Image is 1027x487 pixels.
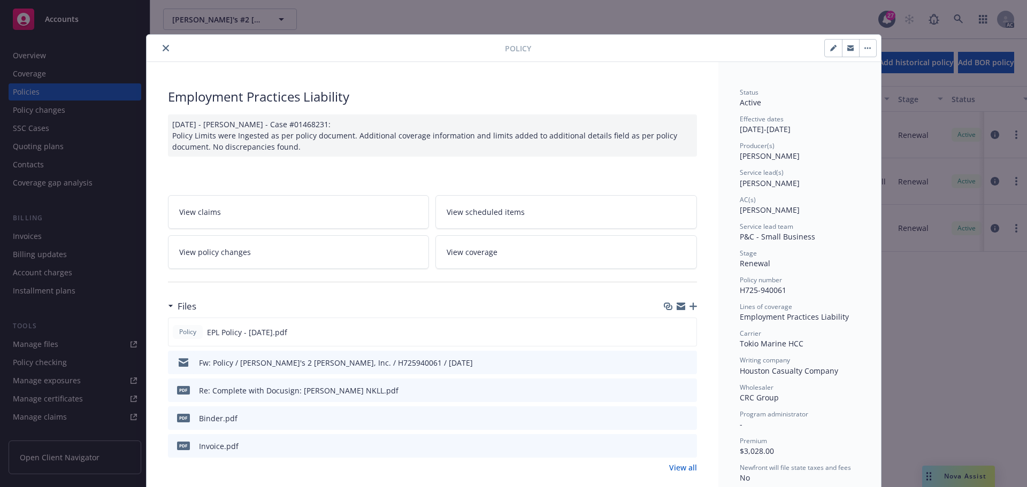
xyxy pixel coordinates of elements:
[740,329,761,338] span: Carrier
[740,446,774,456] span: $3,028.00
[168,114,697,157] div: [DATE] - [PERSON_NAME] - Case #01468231: Policy Limits were Ingested as per policy document. Addi...
[683,357,693,368] button: preview file
[666,440,675,452] button: download file
[683,440,693,452] button: preview file
[740,178,800,188] span: [PERSON_NAME]
[740,97,761,107] span: Active
[740,205,800,215] span: [PERSON_NAME]
[683,385,693,396] button: preview file
[168,195,430,229] a: View claims
[435,195,697,229] a: View scheduled items
[740,392,779,403] span: CRC Group
[740,141,775,150] span: Producer(s)
[505,43,531,54] span: Policy
[159,42,172,55] button: close
[199,357,473,368] div: Fw: Policy / [PERSON_NAME]'s 2 [PERSON_NAME], Inc. / H725940061 / [DATE]
[666,357,675,368] button: download file
[447,246,497,258] span: View coverage
[683,413,693,424] button: preview file
[168,299,196,313] div: Files
[740,311,860,322] div: Employment Practices Liability
[740,366,838,376] span: Houston Casualty Company
[177,386,190,394] span: pdf
[435,235,697,269] a: View coverage
[666,385,675,396] button: download file
[168,235,430,269] a: View policy changes
[740,338,803,349] span: Tokio Marine HCC
[740,285,786,295] span: H725-940061
[669,462,697,473] a: View all
[179,206,221,218] span: View claims
[740,114,784,123] span: Effective dates
[740,275,782,284] span: Policy number
[168,88,697,106] div: Employment Practices Liability
[740,88,758,97] span: Status
[199,440,239,452] div: Invoice.pdf
[740,195,756,204] span: AC(s)
[199,413,237,424] div: Binder.pdf
[683,327,692,338] button: preview file
[740,231,815,242] span: P&C - Small Business
[740,222,793,231] span: Service lead team
[447,206,525,218] span: View scheduled items
[740,114,860,135] div: [DATE] - [DATE]
[666,413,675,424] button: download file
[740,473,750,483] span: No
[199,385,398,396] div: Re: Complete with Docusign: [PERSON_NAME] NKLL.pdf
[740,258,770,268] span: Renewal
[740,302,792,311] span: Lines of coverage
[740,436,767,445] span: Premium
[179,246,251,258] span: View policy changes
[740,383,773,392] span: Wholesaler
[177,414,190,422] span: pdf
[740,463,851,472] span: Newfront will file state taxes and fees
[740,409,808,419] span: Program administrator
[740,168,784,177] span: Service lead(s)
[177,327,198,337] span: Policy
[178,299,196,313] h3: Files
[177,442,190,450] span: pdf
[740,151,800,161] span: [PERSON_NAME]
[740,355,790,365] span: Writing company
[207,327,287,338] span: EPL Policy - [DATE].pdf
[740,419,742,429] span: -
[665,327,674,338] button: download file
[740,249,757,258] span: Stage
